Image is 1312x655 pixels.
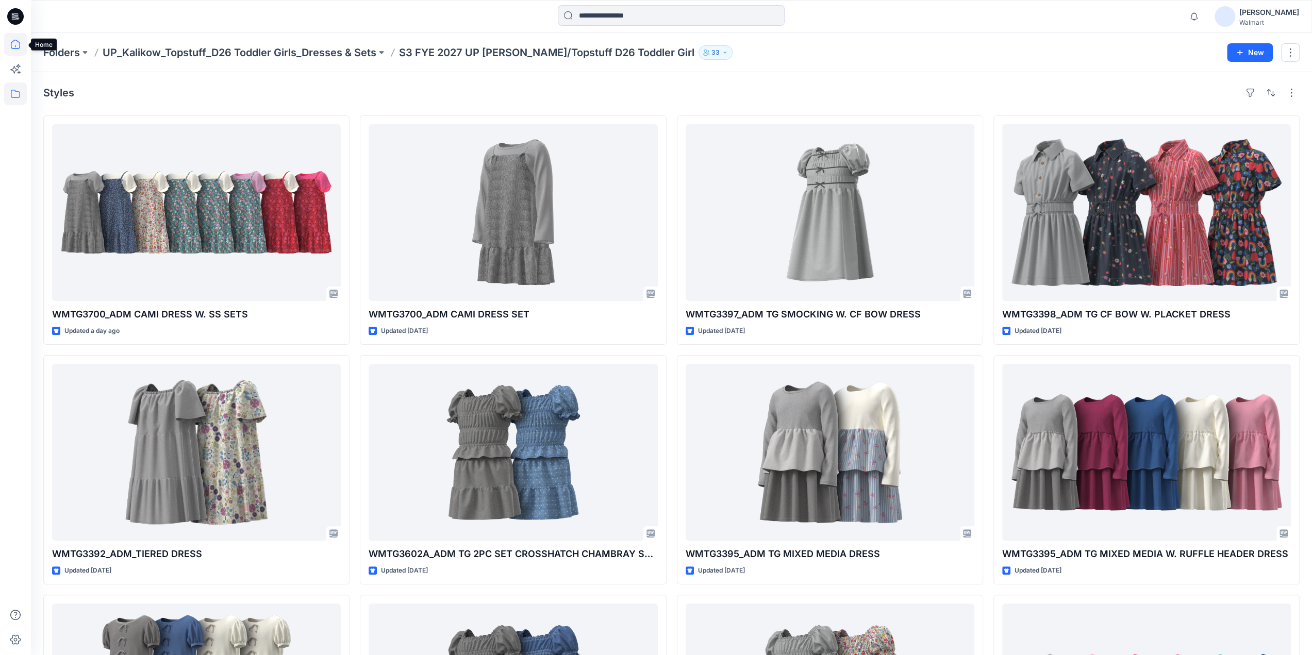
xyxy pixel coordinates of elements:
[686,547,974,561] p: WMTG3395_ADM TG MIXED MEDIA DRESS
[52,364,341,541] a: WMTG3392_ADM_TIERED DRESS
[1015,326,1061,337] p: Updated [DATE]
[64,326,120,337] p: Updated a day ago
[686,364,974,541] a: WMTG3395_ADM TG MIXED MEDIA DRESS
[698,326,745,337] p: Updated [DATE]
[1002,364,1291,541] a: WMTG3395_ADM TG MIXED MEDIA W. RUFFLE HEADER DRESS
[369,364,657,541] a: WMTG3602A_ADM TG 2PC SET CROSSHATCH CHAMBRAY SKORT
[698,565,745,576] p: Updated [DATE]
[52,307,341,322] p: WMTG3700_ADM CAMI DRESS W. SS SETS
[369,307,657,322] p: WMTG3700_ADM CAMI DRESS SET
[103,45,376,60] a: UP_Kalikow_Topstuff_D26 Toddler Girls_Dresses & Sets
[1239,19,1299,26] div: Walmart
[686,124,974,301] a: WMTG3397_ADM TG SMOCKING W. CF BOW DRESS
[1015,565,1061,576] p: Updated [DATE]
[1239,6,1299,19] div: [PERSON_NAME]
[381,565,428,576] p: Updated [DATE]
[43,87,74,99] h4: Styles
[399,45,694,60] p: S3 FYE 2027 UP [PERSON_NAME]/Topstuff D26 Toddler Girl
[381,326,428,337] p: Updated [DATE]
[686,307,974,322] p: WMTG3397_ADM TG SMOCKING W. CF BOW DRESS
[43,45,80,60] a: Folders
[699,45,733,60] button: 33
[711,47,720,58] p: 33
[1002,547,1291,561] p: WMTG3395_ADM TG MIXED MEDIA W. RUFFLE HEADER DRESS
[369,547,657,561] p: WMTG3602A_ADM TG 2PC SET CROSSHATCH CHAMBRAY SKORT
[1227,43,1273,62] button: New
[64,565,111,576] p: Updated [DATE]
[1215,6,1235,27] img: avatar
[1002,307,1291,322] p: WMTG3398_ADM TG CF BOW W. PLACKET DRESS
[1002,124,1291,301] a: WMTG3398_ADM TG CF BOW W. PLACKET DRESS
[52,547,341,561] p: WMTG3392_ADM_TIERED DRESS
[52,124,341,301] a: WMTG3700_ADM CAMI DRESS W. SS SETS
[369,124,657,301] a: WMTG3700_ADM CAMI DRESS SET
